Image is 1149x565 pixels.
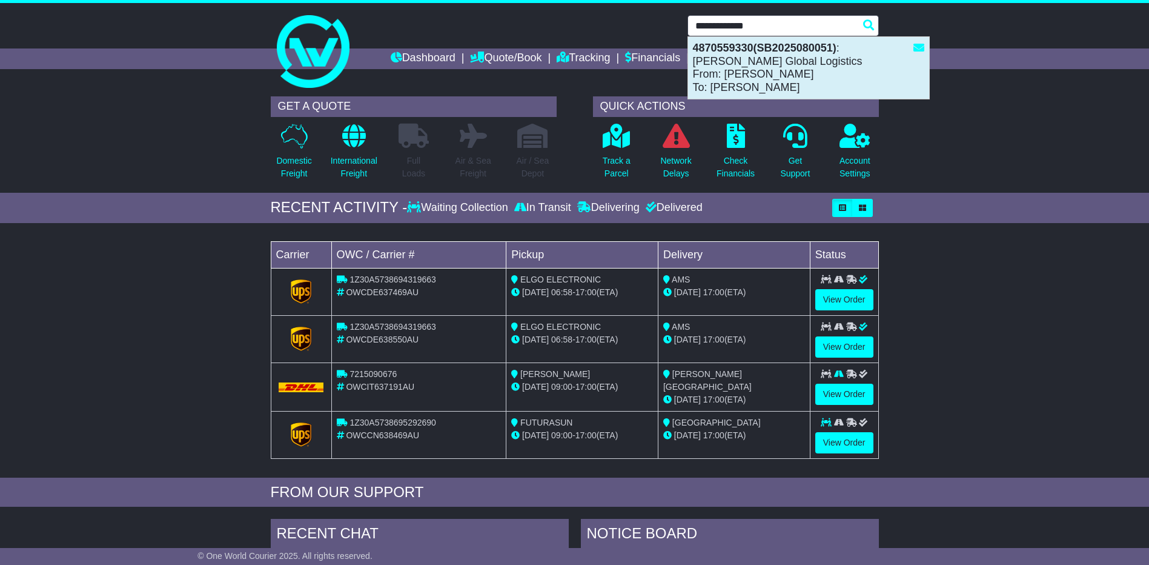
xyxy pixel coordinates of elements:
[643,201,703,215] div: Delivered
[520,369,590,379] span: [PERSON_NAME]
[574,201,643,215] div: Delivering
[674,430,701,440] span: [DATE]
[674,395,701,404] span: [DATE]
[551,287,572,297] span: 06:58
[839,123,871,187] a: AccountSettings
[674,287,701,297] span: [DATE]
[703,287,724,297] span: 17:00
[276,155,311,180] p: Domestic Freight
[349,275,435,284] span: 1Z30A5738694319663
[703,335,724,344] span: 17:00
[717,155,755,180] p: Check Financials
[551,335,572,344] span: 06:58
[346,287,419,297] span: OWCDE637469AU
[815,384,873,405] a: View Order
[780,155,810,180] p: Get Support
[346,335,419,344] span: OWCDE638550AU
[575,430,597,440] span: 17:00
[663,369,752,392] span: [PERSON_NAME] [GEOGRAPHIC_DATA]
[520,418,572,427] span: FUTURASUN
[688,37,929,99] div: : [PERSON_NAME] Global Logistics From: [PERSON_NAME] To: [PERSON_NAME]
[672,322,690,332] span: AMS
[575,287,597,297] span: 17:00
[197,551,373,561] span: © One World Courier 2025. All rights reserved.
[672,275,690,284] span: AMS
[279,383,324,392] img: DHL.png
[815,289,873,310] a: View Order
[660,123,692,187] a: NetworkDelays
[557,48,610,69] a: Tracking
[522,430,549,440] span: [DATE]
[780,123,810,187] a: GetSupport
[810,241,878,268] td: Status
[625,48,680,69] a: Financials
[346,430,419,440] span: OWCCN638469AU
[517,155,549,180] p: Air / Sea Depot
[663,333,805,346] div: (ETA)
[271,519,569,552] div: RECENT CHAT
[575,382,597,392] span: 17:00
[455,155,491,180] p: Air & Sea Freight
[716,123,755,187] a: CheckFinancials
[839,155,870,180] p: Account Settings
[349,418,435,427] span: 1Z30A5738695292690
[511,381,653,393] div: - (ETA)
[663,429,805,442] div: (ETA)
[330,123,378,187] a: InternationalFreight
[672,418,761,427] span: [GEOGRAPHIC_DATA]
[522,382,549,392] span: [DATE]
[520,322,601,332] span: ELGO ELECTRONIC
[703,430,724,440] span: 17:00
[603,155,631,180] p: Track a Parcel
[815,336,873,358] a: View Order
[271,199,408,216] div: RECENT ACTIVITY -
[399,155,429,180] p: Full Loads
[407,201,511,215] div: Waiting Collection
[291,327,311,351] img: GetCarrierServiceLogo
[291,423,311,447] img: GetCarrierServiceLogo
[575,335,597,344] span: 17:00
[581,519,879,552] div: NOTICE BOARD
[658,241,810,268] td: Delivery
[470,48,541,69] a: Quote/Book
[276,123,312,187] a: DomesticFreight
[511,201,574,215] div: In Transit
[271,484,879,501] div: FROM OUR SUPPORT
[349,322,435,332] span: 1Z30A5738694319663
[663,393,805,406] div: (ETA)
[703,395,724,404] span: 17:00
[506,241,658,268] td: Pickup
[663,286,805,299] div: (ETA)
[346,382,414,392] span: OWCIT637191AU
[331,241,506,268] td: OWC / Carrier #
[660,155,691,180] p: Network Delays
[331,155,377,180] p: International Freight
[391,48,455,69] a: Dashboard
[815,432,873,453] a: View Order
[271,96,557,117] div: GET A QUOTE
[693,42,836,54] strong: 4870559330(SB2025080051)
[511,286,653,299] div: - (ETA)
[522,335,549,344] span: [DATE]
[593,96,879,117] div: QUICK ACTIONS
[511,429,653,442] div: - (ETA)
[602,123,631,187] a: Track aParcel
[674,335,701,344] span: [DATE]
[349,369,397,379] span: 7215090676
[511,333,653,346] div: - (ETA)
[520,275,601,284] span: ELGO ELECTRONIC
[551,382,572,392] span: 09:00
[551,430,572,440] span: 09:00
[271,241,331,268] td: Carrier
[291,279,311,304] img: GetCarrierServiceLogo
[522,287,549,297] span: [DATE]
